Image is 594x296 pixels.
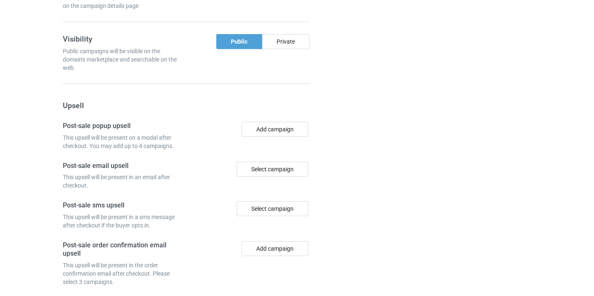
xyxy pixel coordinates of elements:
[63,122,183,131] h4: Post-sale popup upsell
[63,133,183,150] div: This upsell will be present on a modal after checkout. You may add up to 4 campaigns.
[242,241,308,256] button: Add campaign
[63,34,183,44] h3: Visibility
[63,261,183,286] div: This upsell will be present in the order confirmation email after checkout. Please select 3 campa...
[63,241,183,258] h4: Post-sale order confirmation email upsell
[262,34,309,49] div: Private
[63,101,310,110] h3: Upsell
[63,162,183,170] h4: Post-sale email upsell
[63,213,183,229] div: This upsell will be present in a sms message after checkout if the buyer opts in.
[216,34,262,49] div: Public
[242,122,308,137] button: Add campaign
[237,201,308,216] div: Select campaign
[63,201,183,210] h4: Post-sale sms upsell
[63,47,183,72] div: Public campaigns will be visible on the domain's marketplace and searchable on the web.
[237,162,308,177] div: Select campaign
[63,173,183,190] div: This upsell will be present in an email after checkout.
